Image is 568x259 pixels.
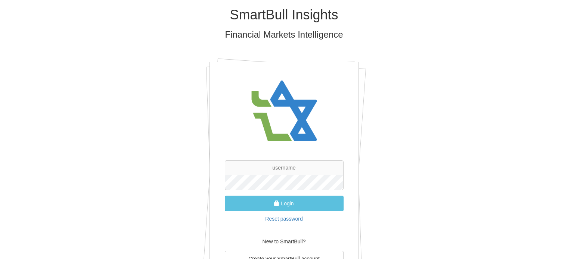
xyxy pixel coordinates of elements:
input: username [225,160,344,175]
h3: Financial Markets Intelligence [66,30,503,40]
span: New to SmartBull? [263,239,306,244]
button: Login [225,196,344,211]
a: Reset password [265,216,302,222]
img: avatar [247,73,322,149]
h1: SmartBull Insights [66,7,503,22]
